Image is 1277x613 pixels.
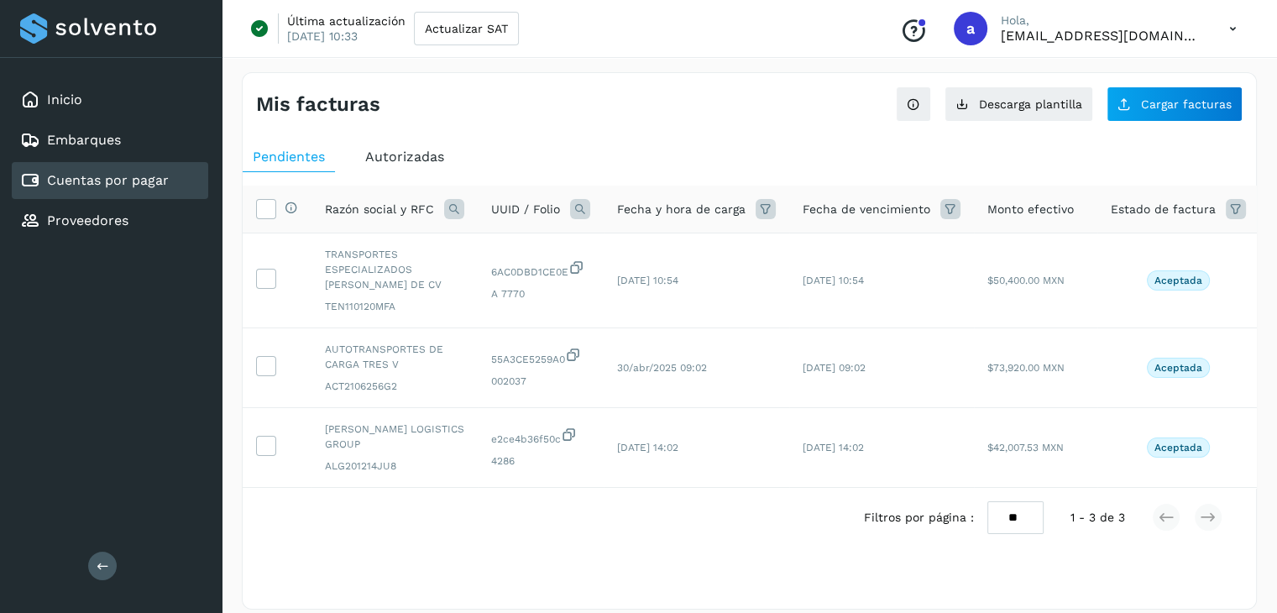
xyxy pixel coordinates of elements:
[47,92,82,107] a: Inicio
[803,201,930,218] span: Fecha de vencimiento
[1154,362,1202,374] p: Aceptada
[987,362,1065,374] span: $73,920.00 MXN
[987,275,1065,286] span: $50,400.00 MXN
[803,362,866,374] span: [DATE] 09:02
[47,212,128,228] a: Proveedores
[287,13,406,29] p: Última actualización
[987,442,1064,453] span: $42,007.53 MXN
[287,29,358,44] p: [DATE] 10:33
[617,362,707,374] span: 30/abr/2025 09:02
[491,201,560,218] span: UUID / Folio
[491,347,590,367] span: 55A3CE5259A0
[617,275,678,286] span: [DATE] 10:54
[325,247,464,292] span: TRANSPORTES ESPECIALIZADOS [PERSON_NAME] DE CV
[491,286,590,301] span: A 7770
[1141,98,1232,110] span: Cargar facturas
[1001,13,1202,28] p: Hola,
[491,427,590,447] span: e2ce4b36f50c
[617,442,678,453] span: [DATE] 14:02
[47,132,121,148] a: Embarques
[12,122,208,159] div: Embarques
[325,299,464,314] span: TEN110120MFA
[1154,442,1202,453] p: Aceptada
[325,201,434,218] span: Razón social y RFC
[425,23,508,34] span: Actualizar SAT
[864,509,974,527] span: Filtros por página :
[325,379,464,394] span: ACT2106256G2
[256,92,380,117] h4: Mis facturas
[325,422,464,452] span: [PERSON_NAME] LOGISTICS GROUP
[47,172,169,188] a: Cuentas por pagar
[325,458,464,474] span: ALG201214JU8
[491,374,590,389] span: 002037
[987,201,1074,218] span: Monto efectivo
[12,81,208,118] div: Inicio
[253,149,325,165] span: Pendientes
[803,442,864,453] span: [DATE] 14:02
[1154,275,1202,286] p: Aceptada
[803,275,864,286] span: [DATE] 10:54
[1111,201,1216,218] span: Estado de factura
[491,453,590,469] span: 4286
[945,86,1093,122] button: Descarga plantilla
[1001,28,1202,44] p: administracionmx@inclusivelogistics1.com
[1070,509,1125,527] span: 1 - 3 de 3
[979,98,1082,110] span: Descarga plantilla
[12,162,208,199] div: Cuentas por pagar
[1107,86,1243,122] button: Cargar facturas
[325,342,464,372] span: AUTOTRANSPORTES DE CARGA TRES V
[12,202,208,239] div: Proveedores
[491,259,590,280] span: 6AC0DBD1CE0E
[365,149,444,165] span: Autorizadas
[617,201,746,218] span: Fecha y hora de carga
[414,12,519,45] button: Actualizar SAT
